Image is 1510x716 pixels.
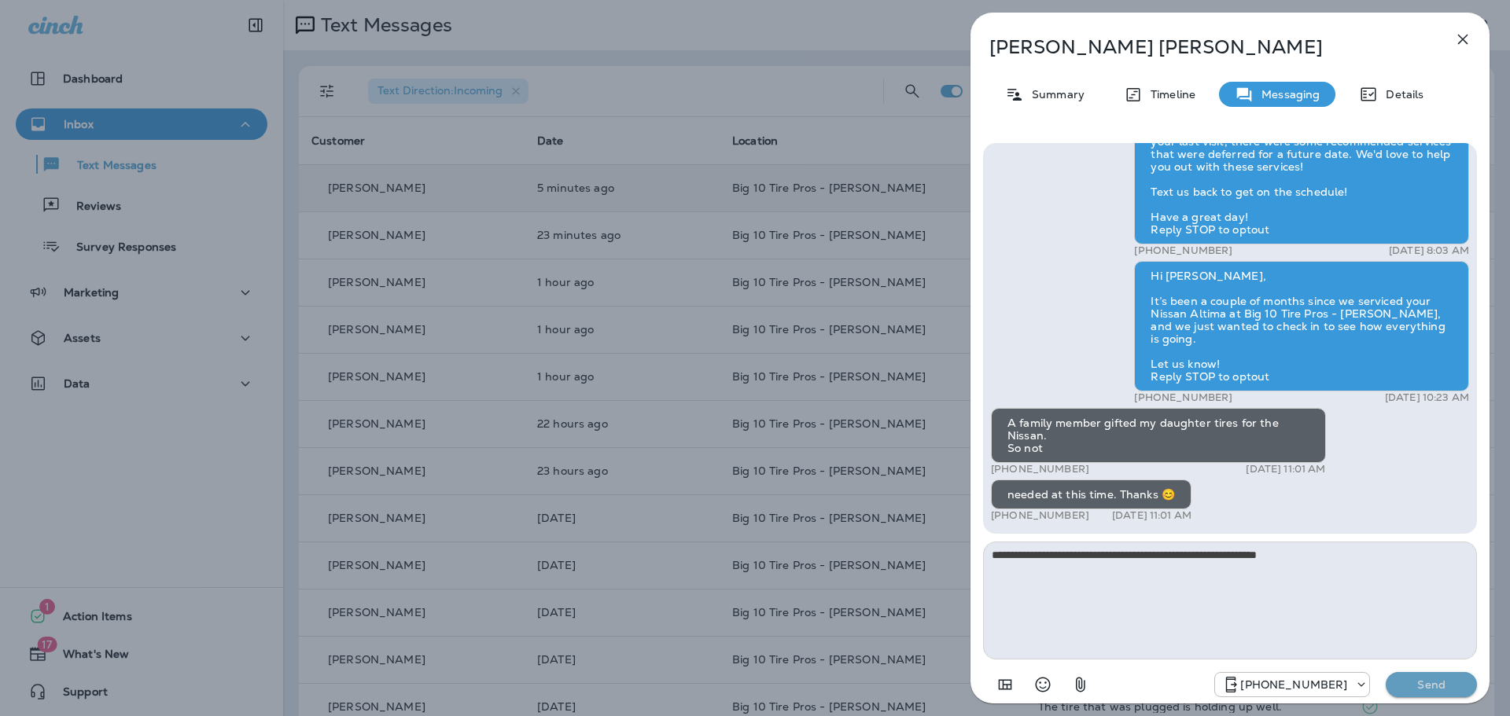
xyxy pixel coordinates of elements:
[989,36,1419,58] p: [PERSON_NAME] [PERSON_NAME]
[1389,244,1469,257] p: [DATE] 8:03 AM
[1240,678,1347,691] p: [PHONE_NUMBER]
[991,479,1191,509] div: needed at this time. Thanks 😊
[991,408,1326,463] div: A family member gifted my daughter tires for the Nissan. So not
[1024,88,1085,101] p: Summary
[1385,391,1469,404] p: [DATE] 10:23 AM
[1134,244,1232,257] p: [PHONE_NUMBER]
[1378,88,1423,101] p: Details
[1134,261,1469,391] div: Hi [PERSON_NAME], It’s been a couple of months since we serviced your Nissan Altima at Big 10 Tir...
[991,509,1089,522] p: [PHONE_NUMBER]
[1134,101,1469,244] div: Hello [PERSON_NAME], this is Big 10 Tire Pros - [PERSON_NAME], just a friendly reminder that on y...
[1143,88,1195,101] p: Timeline
[1215,675,1369,694] div: +1 (601) 808-4206
[991,463,1089,475] p: [PHONE_NUMBER]
[1386,672,1477,697] button: Send
[1254,88,1320,101] p: Messaging
[1398,677,1464,692] p: Send
[1112,509,1191,522] p: [DATE] 11:01 AM
[1027,669,1059,700] button: Select an emoji
[989,669,1021,700] button: Add in a premade template
[1134,391,1232,404] p: [PHONE_NUMBER]
[1246,463,1325,475] p: [DATE] 11:01 AM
